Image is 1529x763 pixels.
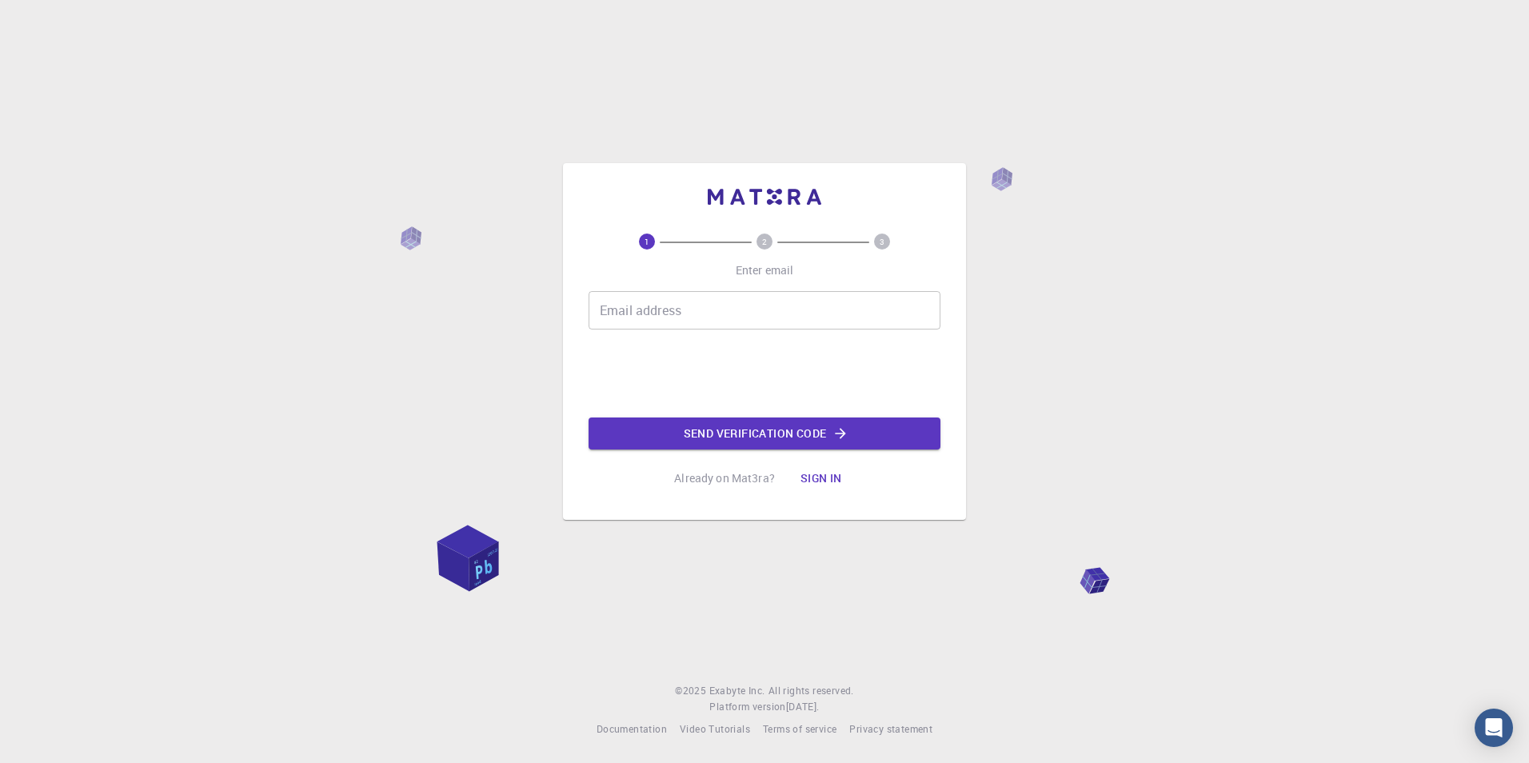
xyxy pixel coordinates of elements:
[709,684,765,697] span: Exabyte Inc.
[763,722,836,735] span: Terms of service
[675,683,709,699] span: © 2025
[680,721,750,737] a: Video Tutorials
[786,700,820,713] span: [DATE] .
[786,699,820,715] a: [DATE].
[788,462,855,494] button: Sign in
[674,470,775,486] p: Already on Mat3ra?
[736,262,794,278] p: Enter email
[1475,709,1513,747] div: Open Intercom Messenger
[589,417,940,449] button: Send verification code
[768,683,854,699] span: All rights reserved.
[645,236,649,247] text: 1
[849,721,932,737] a: Privacy statement
[763,721,836,737] a: Terms of service
[849,722,932,735] span: Privacy statement
[709,699,785,715] span: Platform version
[643,342,886,405] iframe: reCAPTCHA
[762,236,767,247] text: 2
[880,236,884,247] text: 3
[709,683,765,699] a: Exabyte Inc.
[597,722,667,735] span: Documentation
[597,721,667,737] a: Documentation
[680,722,750,735] span: Video Tutorials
